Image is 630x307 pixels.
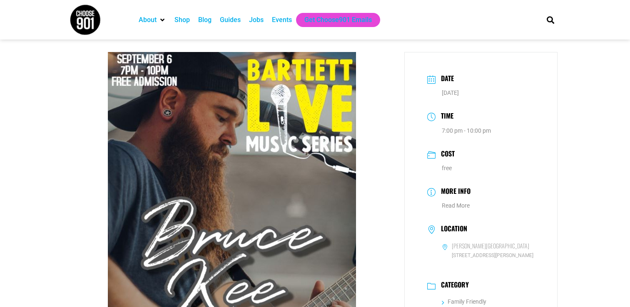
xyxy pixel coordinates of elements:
[442,89,459,96] span: [DATE]
[452,242,529,250] h6: [PERSON_NAME][GEOGRAPHIC_DATA]
[543,13,557,27] div: Search
[437,73,454,85] h3: Date
[442,298,486,305] a: Family Friendly
[437,111,453,123] h3: Time
[437,149,455,161] h3: Cost
[134,13,170,27] div: About
[139,15,157,25] a: About
[198,15,212,25] a: Blog
[442,202,470,209] a: Read More
[272,15,292,25] a: Events
[437,225,467,235] h3: Location
[174,15,190,25] a: Shop
[442,127,491,134] abbr: 7:00 pm - 10:00 pm
[427,163,535,173] dd: free
[304,15,372,25] a: Get Choose901 Emails
[442,252,535,260] span: [STREET_ADDRESS][PERSON_NAME]
[437,186,471,198] h3: More Info
[249,15,264,25] a: Jobs
[437,281,469,291] h3: Category
[134,13,533,27] nav: Main nav
[220,15,241,25] a: Guides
